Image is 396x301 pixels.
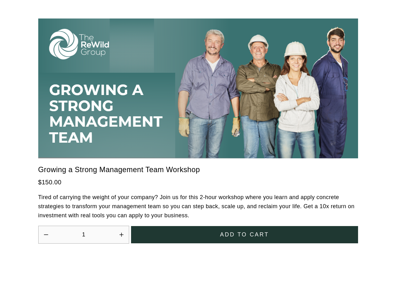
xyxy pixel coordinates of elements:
a: Growing a Strong Management Team Workshop [38,164,200,176]
div: Quantity [38,226,129,244]
p: Tired of carrying the weight of your company? Join us for this 2-hour workshop where you learn an... [38,193,358,220]
button: Increase quantity by 1 [119,232,124,237]
img: Growing a Strong Management Team Workshop [38,18,358,158]
button: Decrease quantity by 1 [43,232,49,237]
button: Add to cart [131,226,358,244]
div: $150.00 [38,177,358,187]
span: Add to cart [220,230,269,239]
